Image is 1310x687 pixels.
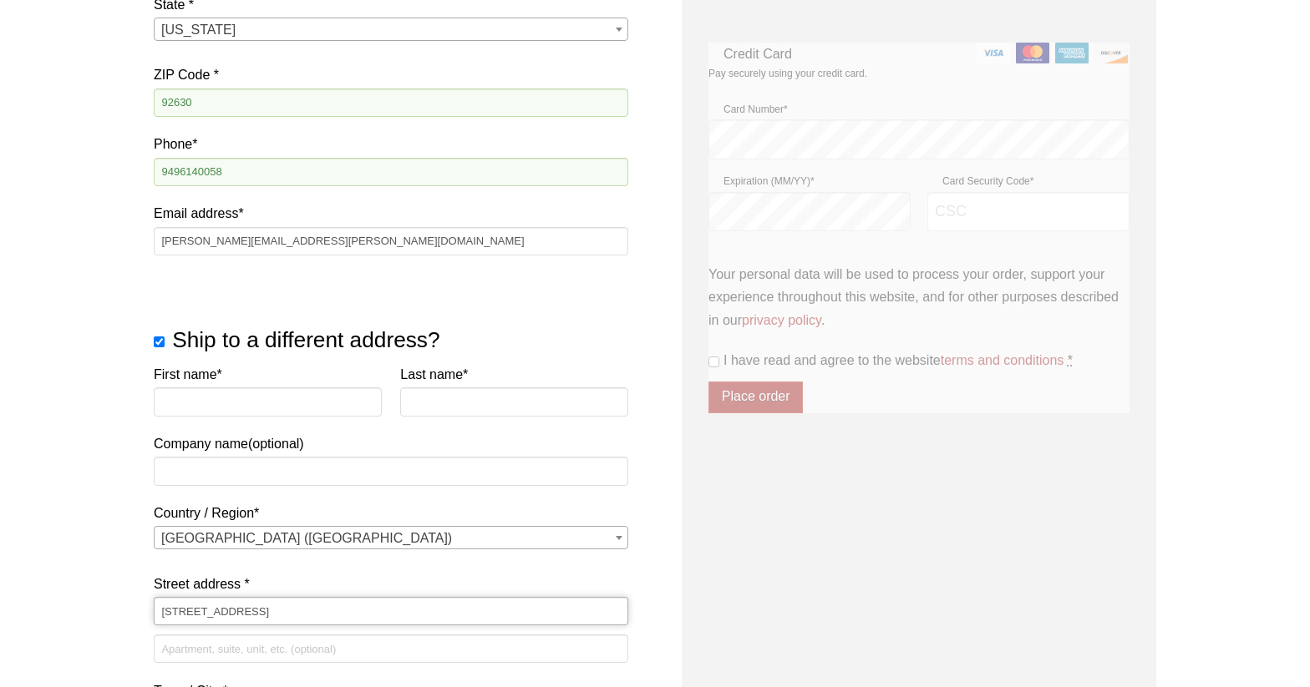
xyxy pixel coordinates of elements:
label: Country / Region [154,502,628,524]
span: Ship to a different address? [172,327,439,352]
span: Country / Region [154,526,628,549]
label: Street address [154,573,628,595]
span: State [154,18,628,41]
label: Company name [154,363,628,455]
label: First name [154,363,382,386]
span: California [155,18,627,42]
label: Email address [154,202,628,225]
input: Ship to a different address? [154,336,165,347]
label: ZIP Code [154,63,628,86]
span: United States (US) [155,527,627,550]
input: Apartment, suite, unit, etc. (optional) [154,634,628,663]
span: (optional) [248,437,304,451]
label: Phone [154,133,628,155]
input: House number and street name [154,597,628,625]
label: Last name [400,363,628,386]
